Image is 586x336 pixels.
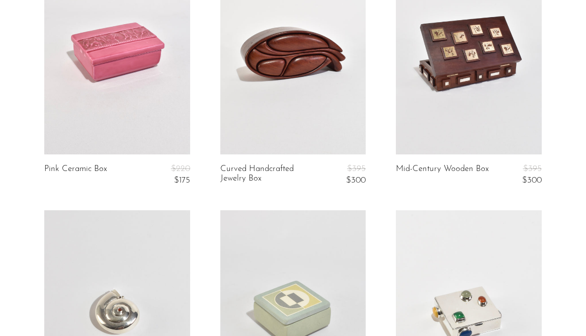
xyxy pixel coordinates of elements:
span: $300 [522,176,542,185]
a: Curved Handcrafted Jewelry Box [220,164,316,185]
span: $300 [346,176,366,185]
span: $175 [174,176,190,185]
span: $395 [523,164,542,173]
a: Pink Ceramic Box [44,164,107,185]
span: $395 [347,164,366,173]
span: $220 [171,164,190,173]
a: Mid-Century Wooden Box [396,164,489,185]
